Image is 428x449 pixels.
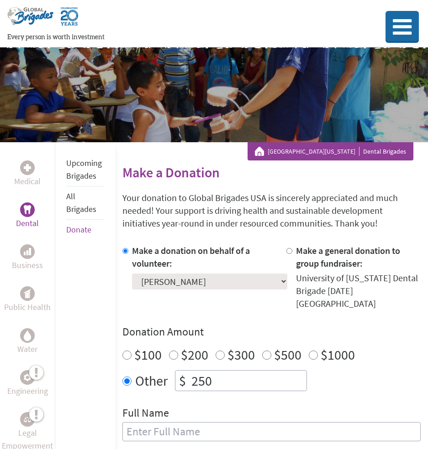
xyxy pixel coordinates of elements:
[66,224,91,235] a: Donate
[7,385,48,397] p: Engineering
[255,147,406,156] div: Dental Brigades
[135,370,168,391] label: Other
[7,33,352,42] p: Every person is worth investment
[227,346,255,363] label: $300
[20,160,35,175] div: Medical
[122,422,421,441] input: Enter Full Name
[122,164,421,181] h2: Make a Donation
[16,217,39,230] p: Dental
[12,244,43,272] a: BusinessBusiness
[14,160,41,188] a: MedicalMedical
[24,330,31,341] img: Water
[24,289,31,298] img: Public Health
[20,370,35,385] div: Engineering
[181,346,208,363] label: $200
[20,244,35,259] div: Business
[134,346,162,363] label: $100
[321,346,355,363] label: $1000
[4,286,51,314] a: Public HealthPublic Health
[20,412,35,427] div: Legal Empowerment
[14,175,41,188] p: Medical
[66,153,104,186] li: Upcoming Brigades
[24,164,31,171] img: Medical
[296,245,400,269] label: Make a general donation to group fundraiser:
[20,286,35,301] div: Public Health
[24,417,31,422] img: Legal Empowerment
[7,370,48,397] a: EngineeringEngineering
[122,191,421,230] p: Your donation to Global Brigades USA is sincerely appreciated and much needed! Your support is dr...
[16,202,39,230] a: DentalDental
[122,325,421,339] h4: Donation Amount
[66,220,104,240] li: Donate
[66,158,102,181] a: Upcoming Brigades
[24,374,31,381] img: Engineering
[7,7,53,33] img: Global Brigades Logo
[4,301,51,314] p: Public Health
[274,346,301,363] label: $500
[66,186,104,220] li: All Brigades
[20,328,35,343] div: Water
[17,343,37,356] p: Water
[66,191,96,214] a: All Brigades
[24,248,31,255] img: Business
[24,205,31,214] img: Dental
[61,7,78,33] img: Global Brigades Celebrating 20 Years
[12,259,43,272] p: Business
[122,406,169,422] label: Full Name
[296,272,421,310] div: University of [US_STATE] Dental Brigade [DATE] [GEOGRAPHIC_DATA]
[175,371,190,391] div: $
[132,245,250,269] label: Make a donation on behalf of a volunteer:
[20,202,35,217] div: Dental
[190,371,306,391] input: Enter Amount
[17,328,37,356] a: WaterWater
[268,147,359,156] a: [GEOGRAPHIC_DATA][US_STATE]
